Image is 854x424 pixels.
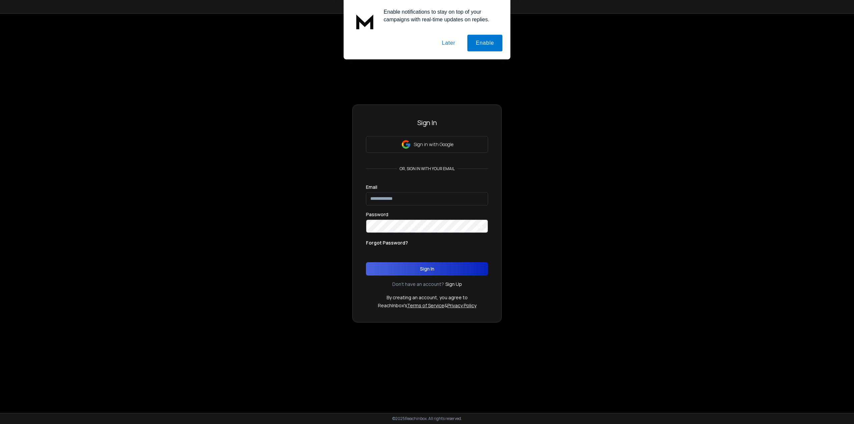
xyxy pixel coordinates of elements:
[387,294,468,301] p: By creating an account, you agree to
[366,212,388,217] label: Password
[392,281,444,288] p: Don't have an account?
[378,8,502,23] div: Enable notifications to stay on top of your campaigns with real-time updates on replies.
[366,136,488,153] button: Sign in with Google
[366,185,377,189] label: Email
[433,35,463,51] button: Later
[407,302,444,309] a: Terms of Service
[447,302,476,309] a: Privacy Policy
[378,302,476,309] p: ReachInbox's &
[397,166,457,171] p: or, sign in with your email
[445,281,462,288] a: Sign Up
[366,240,408,246] p: Forgot Password?
[366,118,488,127] h3: Sign In
[392,416,462,421] p: © 2025 Reachinbox. All rights reserved.
[467,35,502,51] button: Enable
[414,141,453,148] p: Sign in with Google
[352,8,378,35] img: notification icon
[366,262,488,276] button: Sign In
